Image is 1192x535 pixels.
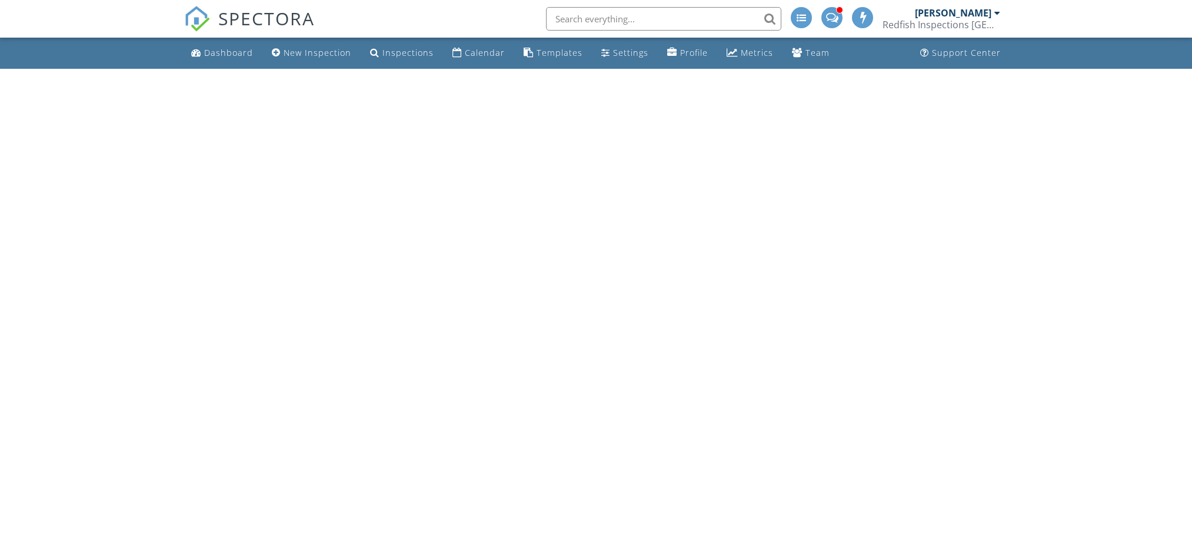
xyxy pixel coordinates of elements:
[932,47,1001,58] div: Support Center
[184,16,315,41] a: SPECTORA
[680,47,708,58] div: Profile
[546,7,781,31] input: Search everything...
[722,42,778,64] a: Metrics
[187,42,258,64] a: Dashboard
[741,47,773,58] div: Metrics
[662,42,712,64] a: Company Profile
[465,47,505,58] div: Calendar
[519,42,587,64] a: Templates
[218,6,315,31] span: SPECTORA
[204,47,253,58] div: Dashboard
[613,47,648,58] div: Settings
[537,47,582,58] div: Templates
[915,42,1005,64] a: Support Center
[883,19,1000,31] div: Redfish Inspections Houston
[448,42,510,64] a: Calendar
[382,47,434,58] div: Inspections
[267,42,356,64] a: New Inspection
[787,42,834,64] a: Team
[597,42,653,64] a: Settings
[284,47,351,58] div: New Inspection
[365,42,438,64] a: Inspections
[915,7,991,19] div: [PERSON_NAME]
[184,6,210,32] img: The Best Home Inspection Software - Spectora
[805,47,830,58] div: Team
